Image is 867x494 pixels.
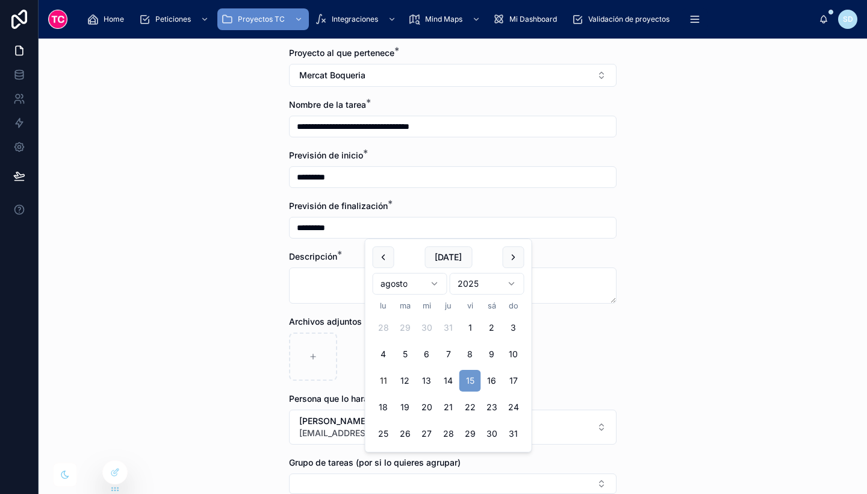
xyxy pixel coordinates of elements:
button: martes, 5 de agosto de 2025 [394,343,416,365]
a: Home [83,8,132,30]
button: miércoles, 30 de julio de 2025 [416,317,438,339]
button: sábado, 16 de agosto de 2025 [481,370,503,392]
span: Previsión de finalización [289,201,388,211]
span: Nombre de la tarea [289,99,366,110]
button: lunes, 28 de julio de 2025 [373,317,394,339]
th: jueves [438,299,459,312]
span: Proyectos TC [238,14,285,24]
button: viernes, 8 de agosto de 2025 [459,343,481,365]
span: Archivos adjuntos [289,316,362,327]
span: [EMAIL_ADDRESS][DOMAIN_NAME] [299,427,444,439]
span: SD [843,14,853,24]
th: miércoles [416,299,438,312]
button: Select Button [289,410,617,445]
span: Peticiones [155,14,191,24]
a: Validación de proyectos [568,8,678,30]
button: miércoles, 6 de agosto de 2025 [416,343,438,365]
button: jueves, 14 de agosto de 2025 [438,370,459,392]
span: Validación de proyectos [588,14,670,24]
span: [PERSON_NAME] [299,415,444,427]
a: Mind Maps [405,8,486,30]
button: Select Button [289,64,617,87]
a: Mi Dashboard [489,8,565,30]
button: sábado, 30 de agosto de 2025 [481,423,503,445]
span: Previsión de inicio [289,150,363,160]
button: miércoles, 27 de agosto de 2025 [416,423,438,445]
button: lunes, 25 de agosto de 2025 [373,423,394,445]
button: lunes, 4 de agosto de 2025 [373,343,394,365]
button: sábado, 23 de agosto de 2025 [481,396,503,418]
span: Integraciones [332,14,378,24]
button: martes, 19 de agosto de 2025 [394,396,416,418]
th: lunes [373,299,394,312]
button: domingo, 10 de agosto de 2025 [503,343,524,365]
button: jueves, 31 de julio de 2025 [438,317,459,339]
button: miércoles, 13 de agosto de 2025 [416,370,438,392]
a: Peticiones [135,8,215,30]
span: Descripción [289,251,337,261]
button: sábado, 9 de agosto de 2025 [481,343,503,365]
button: domingo, 24 de agosto de 2025 [503,396,524,418]
button: jueves, 21 de agosto de 2025 [438,396,459,418]
img: App logo [48,10,67,29]
span: Grupo de tareas (por si lo quieres agrupar) [289,457,461,467]
button: Select Button [289,474,617,494]
button: viernes, 29 de agosto de 2025 [459,423,481,445]
th: domingo [503,299,524,312]
button: Today, lunes, 11 de agosto de 2025 [373,370,394,392]
button: jueves, 7 de agosto de 2025 [438,343,459,365]
span: Home [104,14,124,24]
button: domingo, 17 de agosto de 2025 [503,370,524,392]
span: Proyecto al que pertenece [289,48,394,58]
button: viernes, 15 de agosto de 2025, selected [459,370,481,392]
button: sábado, 2 de agosto de 2025 [481,317,503,339]
button: jueves, 28 de agosto de 2025 [438,423,459,445]
table: agosto 2025 [373,299,524,445]
button: martes, 12 de agosto de 2025 [394,370,416,392]
button: martes, 26 de agosto de 2025 [394,423,416,445]
button: lunes, 18 de agosto de 2025 [373,396,394,418]
th: sábado [481,299,503,312]
button: viernes, 22 de agosto de 2025 [459,396,481,418]
button: miércoles, 20 de agosto de 2025 [416,396,438,418]
th: martes [394,299,416,312]
div: scrollable content [77,6,819,33]
th: viernes [459,299,481,312]
button: viernes, 1 de agosto de 2025 [459,317,481,339]
span: Mercat Boqueria [299,69,365,81]
button: martes, 29 de julio de 2025 [394,317,416,339]
button: domingo, 3 de agosto de 2025 [503,317,524,339]
span: Mind Maps [425,14,462,24]
span: Mi Dashboard [509,14,557,24]
a: Integraciones [311,8,402,30]
span: Persona que lo hará [289,393,368,404]
button: [DATE] [424,246,472,268]
a: Proyectos TC [217,8,309,30]
button: domingo, 31 de agosto de 2025 [503,423,524,445]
